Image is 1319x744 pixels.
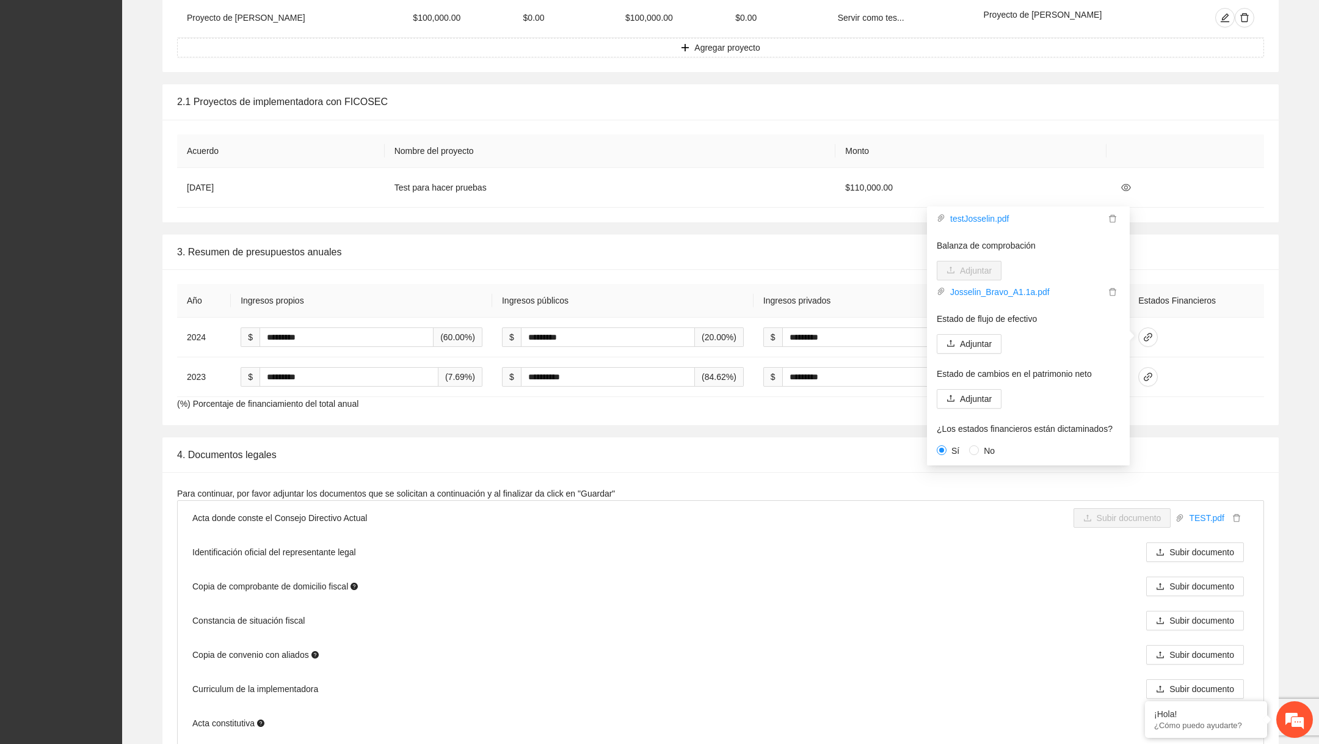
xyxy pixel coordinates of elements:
[177,318,231,357] td: 2024
[835,134,1106,168] th: Monto
[177,134,385,168] th: Acuerdo
[1138,367,1158,387] button: link
[177,38,1264,57] button: plusAgregar proyecto
[979,444,1000,458] span: No
[681,43,689,53] span: plus
[1139,372,1157,382] span: link
[937,389,1001,409] button: uploadAdjuntar
[1105,212,1120,225] button: delete
[177,84,1264,119] div: 2.1 Proyectos de implementadora con FICOSEC
[1156,548,1165,558] span: upload
[1235,13,1254,23] span: delete
[434,327,482,347] span: (60.00%)
[1156,582,1165,592] span: upload
[162,269,1279,425] div: (%) Porcentaje de financiamiento del total anual
[1156,651,1165,660] span: upload
[1146,645,1244,665] button: uploadSubir documento
[937,266,1001,275] span: uploadAdjuntar
[192,580,358,593] span: Copia de comprobante de domicilio fiscal
[178,604,1263,638] li: Constancia de situación fiscal
[694,41,760,54] span: Agregar proyecto
[1074,513,1171,523] span: uploadSubir documento
[1216,13,1234,23] span: edit
[1146,542,1244,562] button: uploadSubir documento
[945,212,1105,225] a: testJosselin.pdf
[1116,178,1136,197] button: eye
[6,334,233,376] textarea: Escriba su mensaje y pulse “Intro”
[984,8,1159,27] div: Proyecto de [PERSON_NAME]
[178,501,1263,535] li: Acta donde conste el Consejo Directivo Actual
[385,134,836,168] th: Nombre del proyecto
[1215,8,1235,27] button: edit
[1074,508,1171,528] button: uploadSubir documento
[937,261,1001,280] button: uploadAdjuntar
[1235,8,1254,27] button: delete
[178,535,1263,569] li: Identificación oficial del representante legal
[192,648,319,662] span: Copia de convenio con aliados
[231,284,492,318] th: Ingresos propios
[1146,582,1244,591] span: uploadSubir documento
[1139,332,1157,342] span: link
[177,235,1264,269] div: 3. Resumen de presupuestos anuales
[71,163,169,286] span: Estamos en línea.
[177,284,231,318] th: Año
[1105,285,1120,299] button: delete
[960,392,992,406] span: Adjuntar
[838,13,904,23] span: Servir como tes...
[1106,288,1119,296] span: delete
[1230,514,1243,522] span: delete
[177,168,385,208] td: [DATE]
[502,327,521,347] span: $
[200,6,230,35] div: Minimizar ventana de chat en vivo
[937,312,1120,326] p: Estado de flujo de efectivo
[1169,545,1234,559] span: Subir documento
[192,717,264,730] span: Acta constitutiva
[1146,684,1244,694] span: uploadSubir documento
[937,367,1120,381] p: Estado de cambios en el patrimonio neto
[937,394,1001,404] span: uploadAdjuntar
[1146,611,1244,630] button: uploadSubir documento
[1169,614,1234,627] span: Subir documento
[257,720,264,727] span: question-circle
[492,284,754,318] th: Ingresos públicos
[1169,682,1234,696] span: Subir documento
[1146,577,1244,596] button: uploadSubir documento
[763,327,782,347] span: $
[1229,511,1244,525] button: delete
[502,367,521,387] span: $
[947,444,964,458] span: Sí
[937,239,1120,252] p: Balanza de comprobación
[177,437,1264,472] div: 4. Documentos legales
[754,284,1015,318] th: Ingresos privados
[177,357,231,397] td: 2023
[835,168,1106,208] td: $110,000.00
[695,327,744,347] span: (20.00%)
[960,337,992,351] span: Adjuntar
[1146,547,1244,557] span: uploadSubir documento
[438,367,482,387] span: (7.69%)
[1156,616,1165,626] span: upload
[1106,214,1119,223] span: delete
[178,672,1263,706] li: Curriculum de la implementadora
[1138,327,1158,347] button: link
[177,489,615,498] span: Para continuar, por favor adjuntar los documentos que se solicitan a continuación y al finalizar ...
[1184,511,1229,525] a: TEST.pdf
[937,214,945,222] span: paper-clip
[1154,709,1258,719] div: ¡Hola!
[1146,679,1244,699] button: uploadSubir documento
[937,287,945,296] span: paper-clip
[695,367,744,387] span: (84.62%)
[947,339,955,349] span: upload
[1156,685,1165,695] span: upload
[945,285,1105,299] a: Josselin_Bravo_A1.1a.pdf
[1128,284,1264,318] th: Estados Financieros
[64,62,205,78] div: Chatee con nosotros ahora
[241,327,260,347] span: $
[1169,580,1234,593] span: Subir documento
[1169,648,1234,662] span: Subir documento
[385,168,836,208] td: Test para hacer pruebas
[937,334,1001,354] button: uploadAdjuntar
[763,367,782,387] span: $
[1146,616,1244,625] span: uploadSubir documento
[1154,721,1258,730] p: ¿Cómo puedo ayudarte?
